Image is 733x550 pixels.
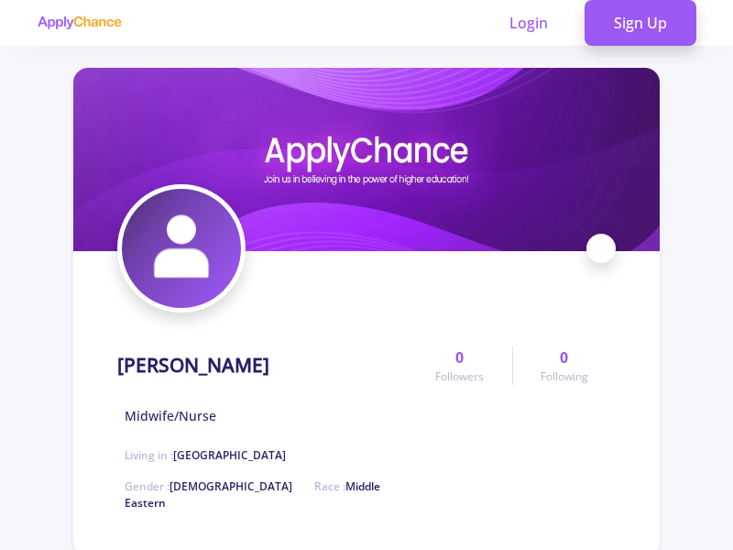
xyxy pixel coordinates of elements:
span: Gender : [125,478,292,494]
span: Race : [125,478,380,511]
img: Fatemeh Mohammadian cover image [73,68,660,251]
span: Midwife/Nurse [125,406,216,425]
span: Following [541,368,588,385]
span: 0 [560,346,568,368]
span: [DEMOGRAPHIC_DATA] [170,478,292,494]
span: Middle Eastern [125,478,380,511]
span: [GEOGRAPHIC_DATA] [173,447,286,463]
img: applychance logo text only [37,16,122,30]
span: Followers [435,368,484,385]
span: 0 [455,346,464,368]
span: Living in : [125,447,286,463]
img: Fatemeh Mohammadian avatar [122,189,241,308]
h1: [PERSON_NAME] [117,354,269,377]
a: 0Following [512,346,616,385]
a: 0Followers [408,346,511,385]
